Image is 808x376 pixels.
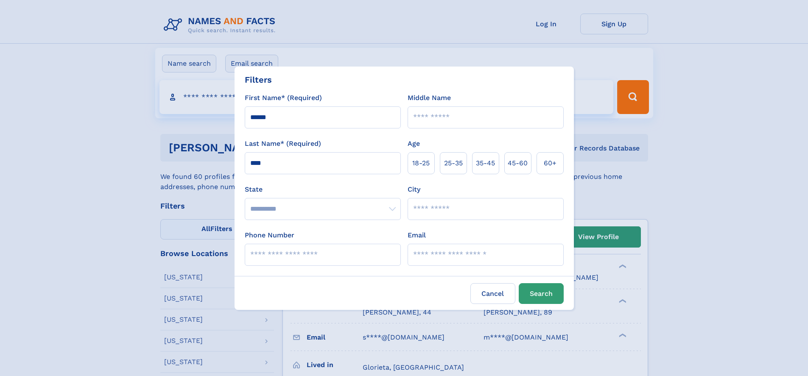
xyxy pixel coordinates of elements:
label: Last Name* (Required) [245,139,321,149]
label: First Name* (Required) [245,93,322,103]
label: Cancel [470,283,515,304]
span: 45‑60 [508,158,528,168]
span: 18‑25 [412,158,430,168]
span: 60+ [544,158,556,168]
span: 25‑35 [444,158,463,168]
label: Email [408,230,426,240]
label: Phone Number [245,230,294,240]
div: Filters [245,73,272,86]
span: 35‑45 [476,158,495,168]
label: Age [408,139,420,149]
button: Search [519,283,564,304]
label: City [408,184,420,195]
label: State [245,184,401,195]
label: Middle Name [408,93,451,103]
